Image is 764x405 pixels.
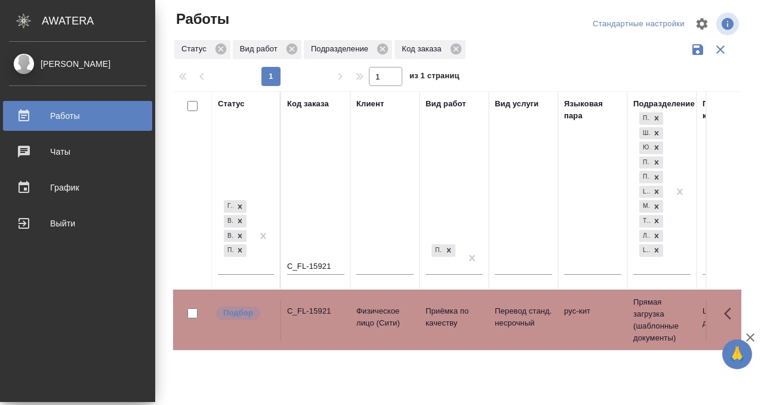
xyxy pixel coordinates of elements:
p: Подбор [223,307,253,319]
p: Код заказа [402,43,445,55]
div: Код заказа [395,40,465,59]
p: Подразделение [311,43,372,55]
p: Физическое лицо (Сити) [356,305,414,329]
div: Проектная команда [703,98,760,122]
td: Прямая загрузка (шаблонные документы) [627,290,697,350]
div: Прямая загрузка (шаблонные документы), Шаблонные документы, Юридический, Проектный офис, Проектна... [638,170,664,185]
span: из 1 страниц [409,69,460,86]
div: LocQA [639,244,650,257]
p: Перевод станд. несрочный [495,305,552,329]
div: Приёмка по качеству [430,243,457,258]
td: рус-кит [558,299,627,341]
div: Вид услуги [495,98,539,110]
button: 🙏 [722,339,752,369]
div: split button [590,15,688,33]
div: Статус [174,40,230,59]
div: Приёмка по качеству [432,244,442,257]
div: Прямая загрузка (шаблонные документы), Шаблонные документы, Юридический, Проектный офис, Проектна... [638,214,664,229]
p: Статус [181,43,211,55]
div: Локализация [639,230,650,243]
div: AWATERA [42,9,155,33]
p: Вид работ [240,43,282,55]
div: Можно подбирать исполнителей [215,305,274,321]
div: Проектный офис [639,157,650,169]
div: Подбор [224,244,233,257]
div: Вид работ [426,98,466,110]
div: Прямая загрузка (шаблонные документы), Шаблонные документы, Юридический, Проектный офис, Проектна... [638,185,664,200]
div: Прямая загрузка (шаблонные документы) [639,112,650,125]
div: Клиент [356,98,384,110]
div: [PERSON_NAME] [9,57,146,70]
a: Чаты [3,137,152,167]
div: Прямая загрузка (шаблонные документы), Шаблонные документы, Юридический, Проектный офис, Проектна... [638,126,664,141]
a: График [3,173,152,202]
div: Выйти [9,214,146,232]
div: Работы [9,107,146,125]
button: Здесь прячутся важные кнопки [717,299,745,328]
a: Выйти [3,208,152,238]
span: Работы [173,10,229,29]
div: Статус [218,98,245,110]
div: Подразделение [304,40,392,59]
div: Код заказа [287,98,329,110]
div: Проектная группа [639,171,650,183]
span: Настроить таблицу [688,10,716,38]
div: Юридический [639,142,650,154]
div: Вид работ [233,40,301,59]
div: Готов к работе, В работе, В ожидании, Подбор [223,214,248,229]
div: Готов к работе, В работе, В ожидании, Подбор [223,243,248,258]
div: Прямая загрузка (шаблонные документы), Шаблонные документы, Юридический, Проектный офис, Проектна... [638,155,664,170]
div: Прямая загрузка (шаблонные документы), Шаблонные документы, Юридический, Проектный офис, Проектна... [638,140,664,155]
div: Прямая загрузка (шаблонные документы), Шаблонные документы, Юридический, Проектный офис, Проектна... [638,111,664,126]
span: 🙏 [727,342,747,367]
div: Медицинский [639,200,650,213]
span: Посмотреть информацию [716,13,741,35]
a: Работы [3,101,152,131]
div: Шаблонные документы [639,127,650,140]
div: В работе [224,215,233,228]
div: Чаты [9,143,146,161]
div: Прямая загрузка (шаблонные документы), Шаблонные документы, Юридический, Проектный офис, Проектна... [638,199,664,214]
div: LegalQA [639,186,650,198]
div: Технический [639,215,650,228]
div: Подразделение [633,98,695,110]
div: В ожидании [224,230,233,243]
div: Готов к работе, В работе, В ожидании, Подбор [223,199,248,214]
div: График [9,179,146,197]
div: Готов к работе, В работе, В ожидании, Подбор [223,229,248,244]
button: Сбросить фильтры [709,38,732,61]
div: Готов к работе [224,200,233,213]
div: Прямая загрузка (шаблонные документы), Шаблонные документы, Юридический, Проектный офис, Проектна... [638,229,664,244]
div: Языковая пара [564,98,621,122]
div: C_FL-15921 [287,305,344,317]
p: Приёмка по качеству [426,305,483,329]
div: Прямая загрузка (шаблонные документы), Шаблонные документы, Юридический, Проектный офис, Проектна... [638,243,664,258]
button: Сохранить фильтры [686,38,709,61]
